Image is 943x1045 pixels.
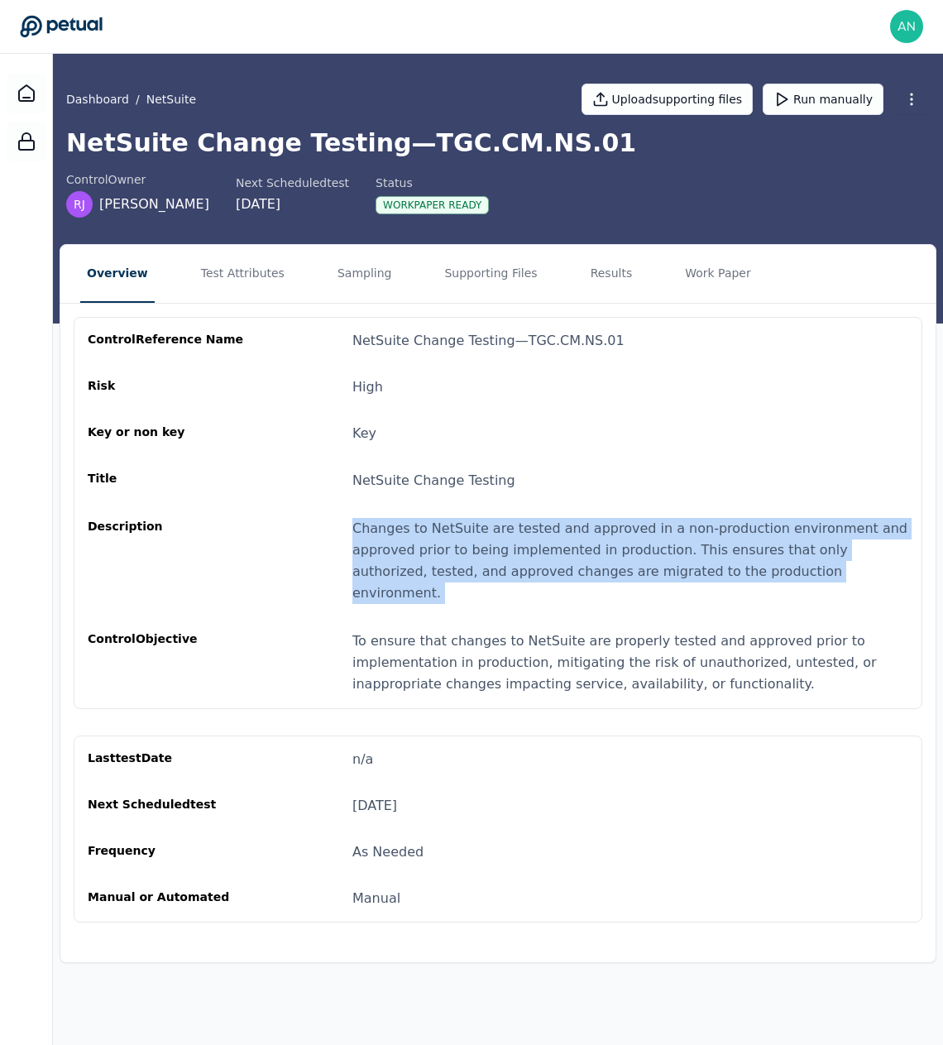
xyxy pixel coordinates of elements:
[236,175,349,191] div: Next Scheduled test
[88,630,247,695] div: control Objective
[66,171,209,188] div: control Owner
[352,842,424,862] div: As Needed
[7,122,46,161] a: SOC
[352,424,376,443] div: Key
[20,15,103,38] a: Go to Dashboard
[331,245,399,303] button: Sampling
[352,796,397,816] div: [DATE]
[88,889,247,908] div: Manual or Automated
[236,194,349,214] div: [DATE]
[88,518,247,604] div: Description
[376,196,489,214] div: Workpaper Ready
[352,472,515,488] span: NetSuite Change Testing
[80,245,155,303] button: Overview
[88,842,247,862] div: Frequency
[88,331,247,351] div: control Reference Name
[352,889,400,908] div: Manual
[88,424,247,443] div: Key or non key
[7,74,46,113] a: Dashboard
[352,331,625,351] div: NetSuite Change Testing — TGC.CM.NS.01
[376,175,489,191] div: Status
[763,84,883,115] button: Run manually
[582,84,754,115] button: Uploadsupporting files
[194,245,291,303] button: Test Attributes
[99,194,209,214] span: [PERSON_NAME]
[352,630,908,695] div: To ensure that changes to NetSuite are properly tested and approved prior to implementation in pr...
[66,91,129,108] a: Dashboard
[352,377,383,397] div: High
[584,245,639,303] button: Results
[66,91,196,108] div: /
[66,128,930,158] h1: NetSuite Change Testing — TGC.CM.NS.01
[88,377,247,397] div: Risk
[438,245,543,303] button: Supporting Files
[74,196,85,213] span: RJ
[352,750,373,769] div: n/a
[60,245,936,303] nav: Tabs
[88,750,247,769] div: Last test Date
[88,470,247,491] div: Title
[678,245,758,303] button: Work Paper
[146,91,196,108] button: NetSuite
[890,10,923,43] img: andrew+reddit@petual.ai
[88,796,247,816] div: Next Scheduled test
[352,518,908,604] div: Changes to NetSuite are tested and approved in a non-production environment and approved prior to...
